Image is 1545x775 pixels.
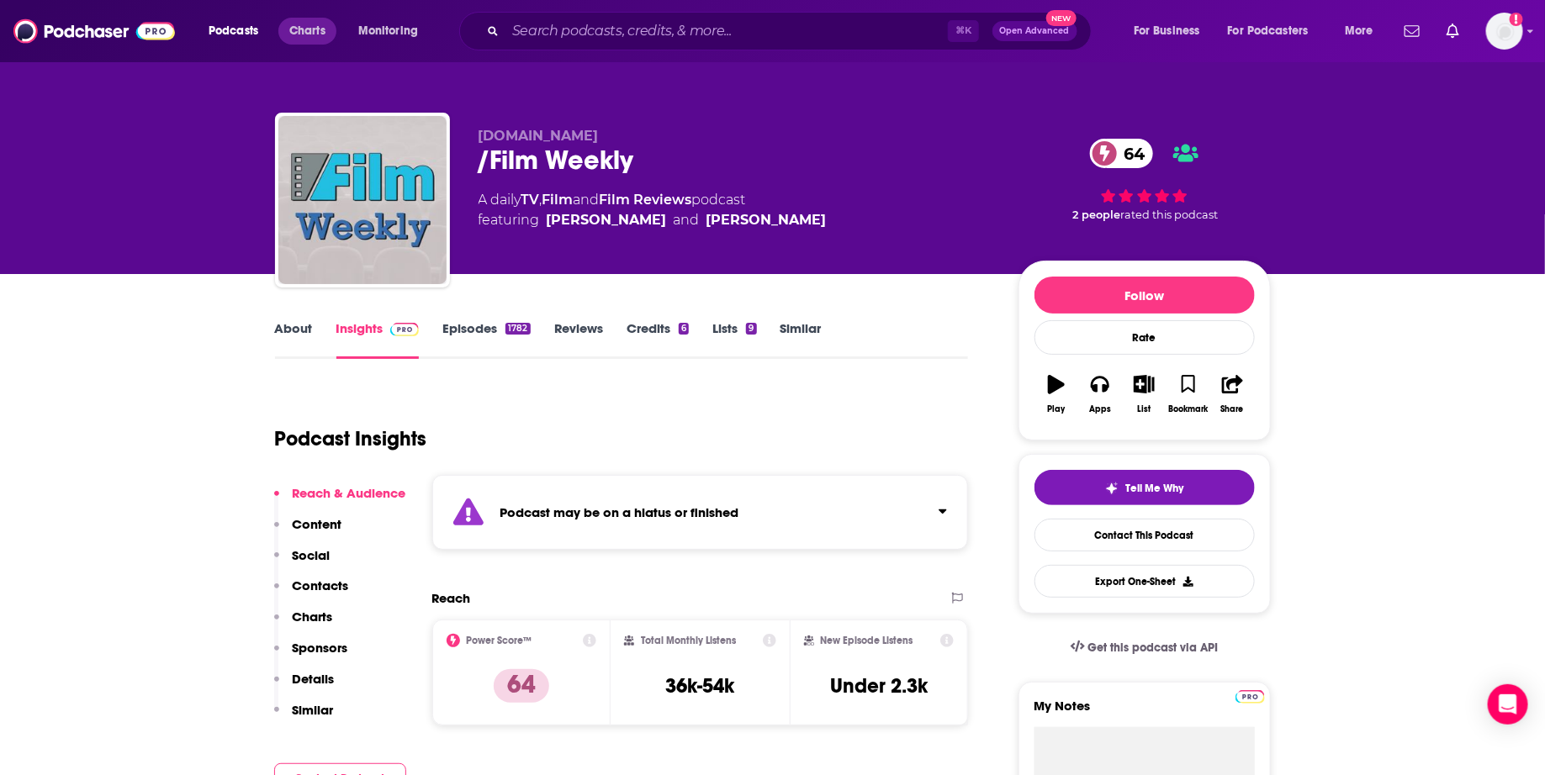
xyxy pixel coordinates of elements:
[1000,27,1070,35] span: Open Advanced
[274,671,335,702] button: Details
[358,19,418,43] span: Monitoring
[1167,364,1210,424] button: Bookmark
[641,635,736,646] h2: Total Monthly Listens
[1488,684,1528,725] div: Open Intercom Messenger
[479,190,827,230] div: A daily podcast
[1217,18,1333,45] button: open menu
[1486,13,1523,50] span: Logged in as shubbardidpr
[494,669,549,703] p: 64
[1345,19,1373,43] span: More
[1510,13,1523,26] svg: Add a profile image
[674,210,700,230] span: and
[442,320,530,359] a: Episodes1782
[679,323,689,335] div: 6
[1125,482,1183,495] span: Tell Me Why
[1034,320,1255,355] div: Rate
[1089,404,1111,414] div: Apps
[830,673,928,699] h3: Under 2.3k
[706,210,827,230] div: [PERSON_NAME]
[1057,627,1232,668] a: Get this podcast via API
[1122,364,1166,424] button: List
[274,609,333,640] button: Charts
[1235,688,1265,704] a: Pro website
[432,590,471,606] h2: Reach
[1134,19,1200,43] span: For Business
[627,320,689,359] a: Credits6
[1221,404,1244,414] div: Share
[665,673,734,699] h3: 36k-54k
[293,702,334,718] p: Similar
[275,426,427,451] h1: Podcast Insights
[1138,404,1151,414] div: List
[278,116,447,284] img: /Film Weekly
[467,635,532,646] h2: Power Score™
[1107,139,1153,168] span: 64
[274,485,406,516] button: Reach & Audience
[1034,470,1255,505] button: tell me why sparkleTell Me Why
[554,320,603,359] a: Reviews
[1034,519,1255,551] a: Contact This Podcast
[479,210,827,230] span: featuring
[293,485,406,501] p: Reach & Audience
[293,516,342,532] p: Content
[336,320,420,359] a: InsightsPodchaser Pro
[505,18,948,45] input: Search podcasts, credits, & more...
[1228,19,1309,43] span: For Podcasters
[347,18,440,45] button: open menu
[278,18,336,45] a: Charts
[293,671,335,687] p: Details
[13,15,175,47] img: Podchaser - Follow, Share and Rate Podcasts
[1034,277,1255,314] button: Follow
[293,547,331,563] p: Social
[712,320,756,359] a: Lists9
[821,635,913,646] h2: New Episode Listens
[600,192,692,208] a: Film Reviews
[274,516,342,547] button: Content
[1047,404,1065,414] div: Play
[274,547,331,578] button: Social
[390,323,420,336] img: Podchaser Pro
[293,609,333,625] p: Charts
[293,640,348,656] p: Sponsors
[505,323,530,335] div: 1782
[521,192,540,208] a: TV
[1398,17,1426,45] a: Show notifications dropdown
[1034,364,1078,424] button: Play
[475,12,1108,50] div: Search podcasts, credits, & more...
[1046,10,1077,26] span: New
[432,475,969,550] section: Click to expand status details
[1034,698,1255,727] label: My Notes
[1078,364,1122,424] button: Apps
[274,640,348,671] button: Sponsors
[1440,17,1466,45] a: Show notifications dropdown
[1486,13,1523,50] img: User Profile
[1486,13,1523,50] button: Show profile menu
[540,192,542,208] span: ,
[197,18,280,45] button: open menu
[479,128,599,144] span: [DOMAIN_NAME]
[780,320,822,359] a: Similar
[948,20,979,42] span: ⌘ K
[274,702,334,733] button: Similar
[1168,404,1208,414] div: Bookmark
[1333,18,1394,45] button: open menu
[574,192,600,208] span: and
[992,21,1077,41] button: Open AdvancedNew
[1073,208,1121,221] span: 2 people
[1019,128,1271,232] div: 64 2 peoplerated this podcast
[1105,482,1119,495] img: tell me why sparkle
[1210,364,1254,424] button: Share
[1122,18,1221,45] button: open menu
[209,19,258,43] span: Podcasts
[1235,690,1265,704] img: Podchaser Pro
[1087,641,1218,655] span: Get this podcast via API
[1090,139,1153,168] a: 64
[500,504,739,520] strong: Podcast may be on a hiatus or finished
[547,210,667,230] div: [PERSON_NAME]
[1034,565,1255,598] button: Export One-Sheet
[542,192,574,208] a: Film
[1121,208,1219,221] span: rated this podcast
[274,577,349,609] button: Contacts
